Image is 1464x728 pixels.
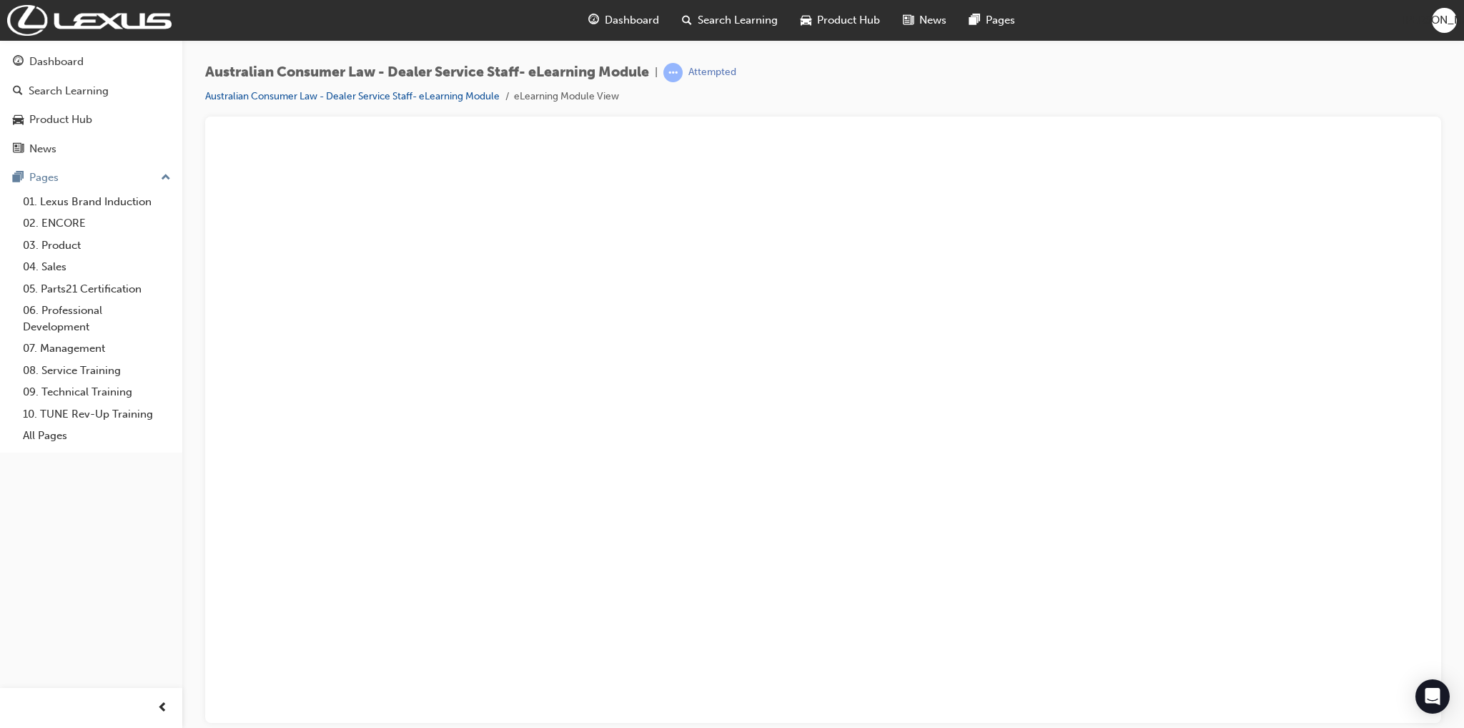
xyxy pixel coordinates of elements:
span: Pages [986,12,1015,29]
a: search-iconSearch Learning [671,6,789,35]
span: Search Learning [698,12,778,29]
div: News [29,141,56,157]
button: [PERSON_NAME] [1432,8,1457,33]
span: | [655,64,658,81]
span: News [919,12,946,29]
a: 03. Product [17,235,177,257]
span: pages-icon [13,172,24,185]
button: Pages [6,164,177,191]
span: Product Hub [817,12,880,29]
span: news-icon [903,11,914,29]
button: DashboardSearch LearningProduct HubNews [6,46,177,164]
a: guage-iconDashboard [577,6,671,35]
a: 02. ENCORE [17,212,177,235]
a: 10. TUNE Rev-Up Training [17,403,177,426]
li: eLearning Module View [514,89,619,105]
div: Attempted [688,66,736,79]
div: Pages [29,169,59,186]
span: car-icon [13,114,24,127]
span: guage-icon [13,56,24,69]
span: guage-icon [588,11,599,29]
span: prev-icon [157,699,168,717]
span: learningRecordVerb_ATTEMPT-icon [663,63,683,82]
a: All Pages [17,425,177,447]
span: up-icon [161,169,171,187]
div: Product Hub [29,112,92,128]
div: Search Learning [29,83,109,99]
a: News [6,136,177,162]
a: Search Learning [6,78,177,104]
a: 04. Sales [17,256,177,278]
div: Dashboard [29,54,84,70]
span: Dashboard [605,12,659,29]
span: search-icon [682,11,692,29]
a: Dashboard [6,49,177,75]
span: news-icon [13,143,24,156]
a: 01. Lexus Brand Induction [17,191,177,213]
div: Open Intercom Messenger [1415,679,1450,714]
a: 08. Service Training [17,360,177,382]
span: search-icon [13,85,23,98]
a: news-iconNews [891,6,958,35]
a: car-iconProduct Hub [789,6,891,35]
a: 07. Management [17,338,177,360]
img: Trak [7,5,172,36]
span: pages-icon [969,11,980,29]
a: pages-iconPages [958,6,1027,35]
a: Product Hub [6,107,177,133]
a: 05. Parts21 Certification [17,278,177,300]
a: 09. Technical Training [17,381,177,403]
span: car-icon [801,11,811,29]
a: 06. Professional Development [17,300,177,338]
a: Australian Consumer Law - Dealer Service Staff- eLearning Module [205,90,500,102]
span: Australian Consumer Law - Dealer Service Staff- eLearning Module [205,64,649,81]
